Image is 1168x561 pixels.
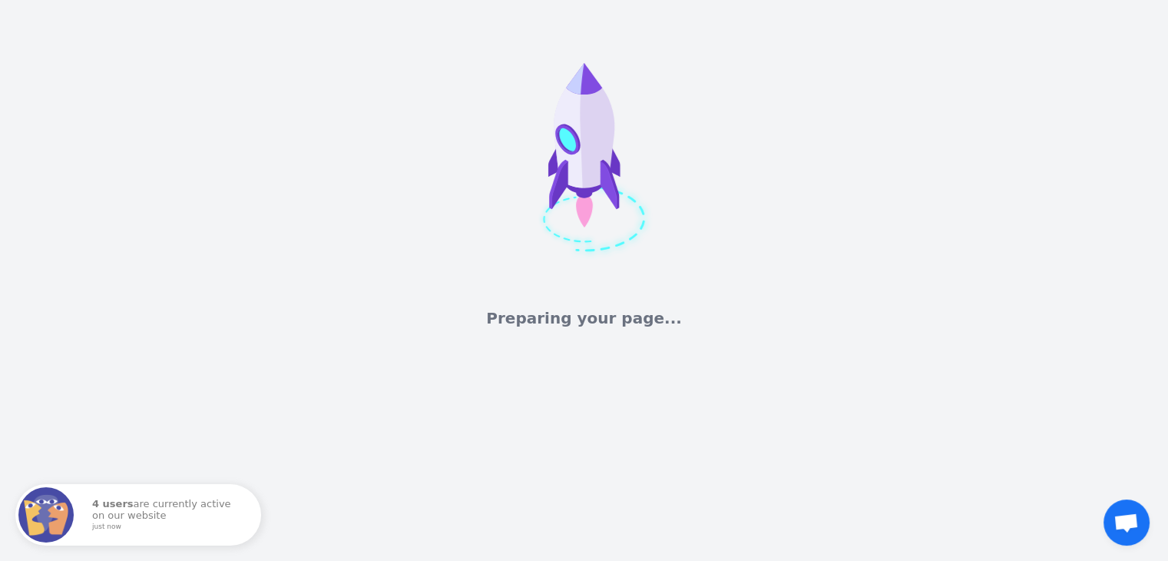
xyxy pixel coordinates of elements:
strong: 4 users [92,498,134,510]
img: Fomo [18,487,74,543]
p: are currently active on our website [92,499,246,530]
small: just now [92,523,241,531]
h2: Preparing your page... [486,307,681,329]
a: Mở cuộc trò chuyện [1103,500,1150,546]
